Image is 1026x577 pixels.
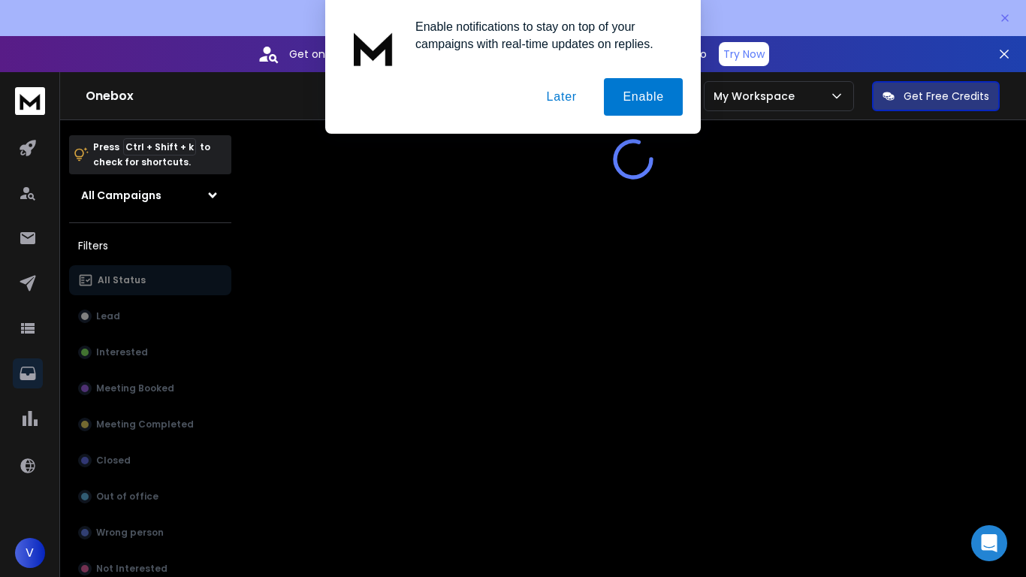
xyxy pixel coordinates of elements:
img: notification icon [343,18,403,78]
h3: Filters [69,235,231,256]
button: V [15,538,45,568]
span: Ctrl + Shift + k [123,138,196,156]
button: Later [527,78,595,116]
div: Open Intercom Messenger [971,525,1007,561]
p: Press to check for shortcuts. [93,140,210,170]
button: All Campaigns [69,180,231,210]
div: Enable notifications to stay on top of your campaigns with real-time updates on replies. [403,18,683,53]
button: Enable [604,78,683,116]
h1: All Campaigns [81,188,161,203]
